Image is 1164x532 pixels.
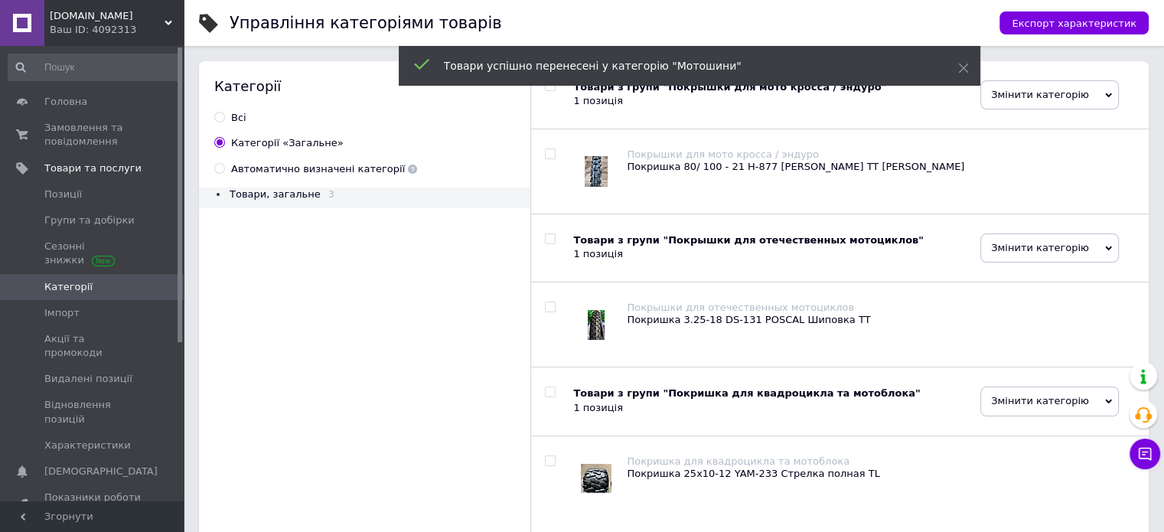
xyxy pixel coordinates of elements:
[627,467,1133,481] div: Покришка 25х10-12 YAM-233 Стрелка полная ТL
[44,372,132,386] span: Видалені позиції
[627,313,1133,327] div: Покришка 3.25-18 DS-131 POSCAL Шиповка TT
[50,9,165,23] span: MOTOLION.PRO
[44,332,142,360] span: Акції та промокоди
[8,54,181,81] input: Пошук
[50,23,184,37] div: Ваш ID: 4092313
[999,11,1149,34] button: Експорт характеристик
[44,306,80,320] span: Імпорт
[230,14,502,32] h1: Управління категоріями товарів
[230,188,321,200] span: Товари, загальне
[44,465,158,478] span: [DEMOGRAPHIC_DATA]
[44,398,142,426] span: Відновлення позицій
[328,188,334,200] span: 3
[44,95,87,109] span: Головна
[573,94,954,108] div: 1 позиція
[214,77,515,96] div: Категорії
[980,80,1119,109] span: Змінити категорію
[44,491,142,518] span: Показники роботи компанії
[444,58,920,73] div: Товари успішно перенесені у категорію "Мотошини"
[44,214,135,227] span: Групи та добірки
[627,455,1133,467] div: Покришка для квадроцикла та мотоблока
[231,111,246,125] div: Всi
[573,401,954,415] div: 1 позиція
[627,160,1133,174] div: Покришка 80/ 100 - 21 H-877 [PERSON_NAME] TT [PERSON_NAME]
[980,233,1119,263] span: Змінити категорію
[573,247,954,261] div: 1 позиція
[627,302,1133,313] div: Покрышки для отечественных мотоциклов
[627,149,1133,160] div: Покрышки для мото кросса / эндуро
[44,280,93,294] span: Категорії
[573,234,924,246] b: Товари з групи "Покрышки для отечественных мотоциклов"
[231,162,417,176] div: Автоматично визначені категорії
[44,188,82,201] span: Позиції
[1012,18,1136,29] span: Експорт характеристик
[44,121,142,149] span: Замовлення та повідомлення
[573,387,920,399] b: Товари з групи "Покришка для квадроцикла та мотоблока"
[1130,439,1160,469] button: Чат з покупцем
[231,136,344,150] div: Категорії «Загальне»
[44,439,131,452] span: Характеристики
[44,162,142,175] span: Товари та послуги
[980,387,1119,416] span: Змінити категорію
[44,240,142,267] span: Сезонні знижки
